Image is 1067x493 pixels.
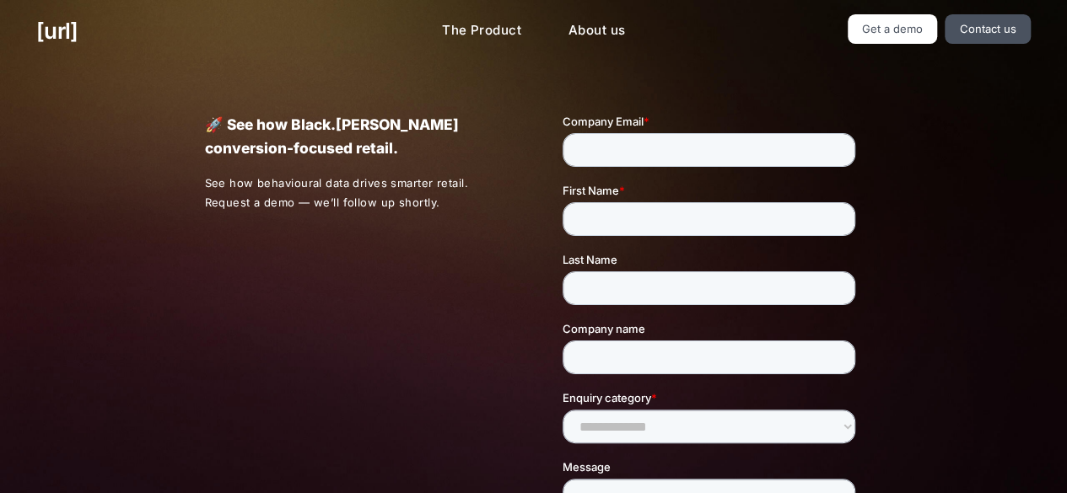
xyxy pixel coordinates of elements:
[945,14,1031,44] a: Contact us
[428,14,535,47] a: The Product
[848,14,938,44] a: Get a demo
[204,113,504,160] p: 🚀 See how Black.[PERSON_NAME] conversion-focused retail.
[36,14,78,47] a: [URL]
[204,174,504,212] p: See how behavioural data drives smarter retail. Request a demo — we’ll follow up shortly.
[555,14,639,47] a: About us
